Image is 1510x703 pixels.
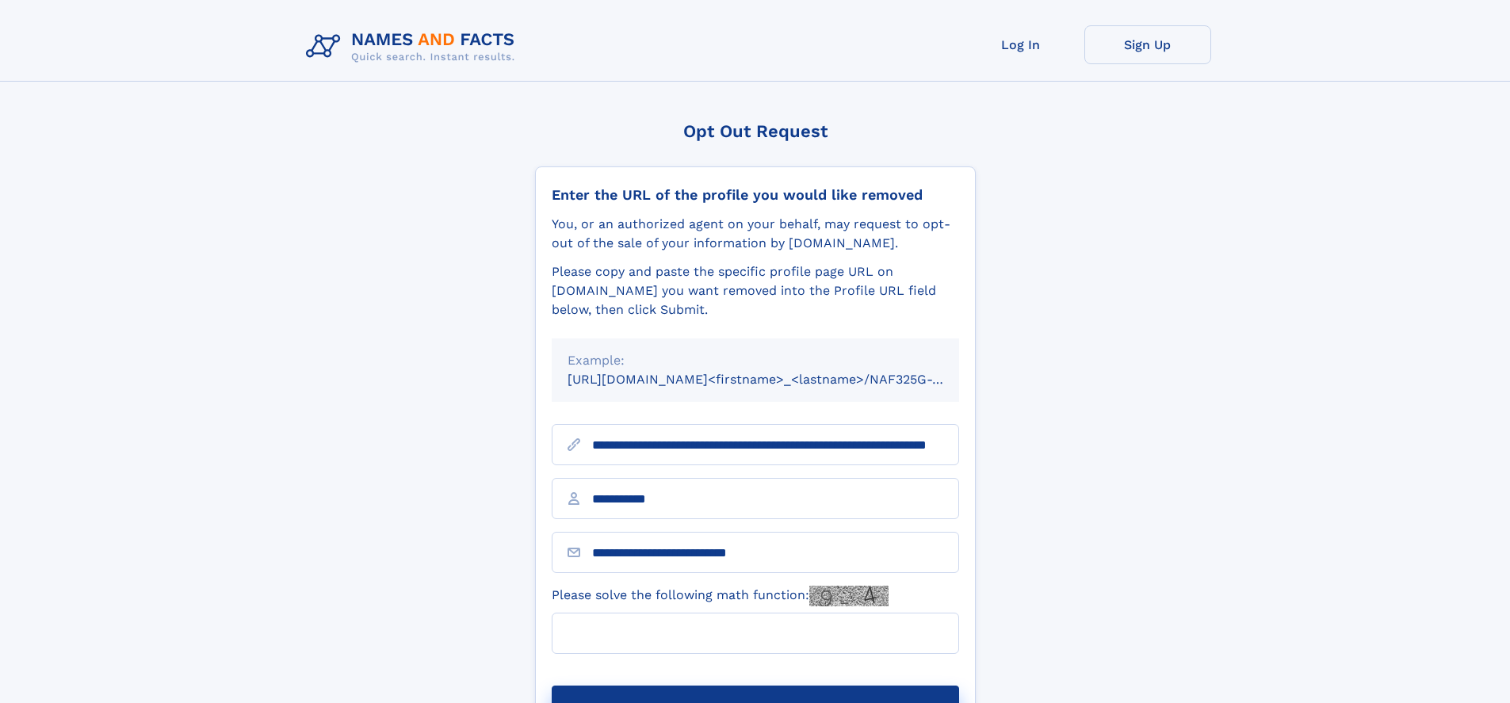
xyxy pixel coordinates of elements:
label: Please solve the following math function: [552,586,889,606]
a: Log In [958,25,1084,64]
div: Enter the URL of the profile you would like removed [552,186,959,204]
small: [URL][DOMAIN_NAME]<firstname>_<lastname>/NAF325G-xxxxxxxx [568,372,989,387]
div: You, or an authorized agent on your behalf, may request to opt-out of the sale of your informatio... [552,215,959,253]
a: Sign Up [1084,25,1211,64]
div: Opt Out Request [535,121,976,141]
div: Example: [568,351,943,370]
img: Logo Names and Facts [300,25,528,68]
div: Please copy and paste the specific profile page URL on [DOMAIN_NAME] you want removed into the Pr... [552,262,959,319]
